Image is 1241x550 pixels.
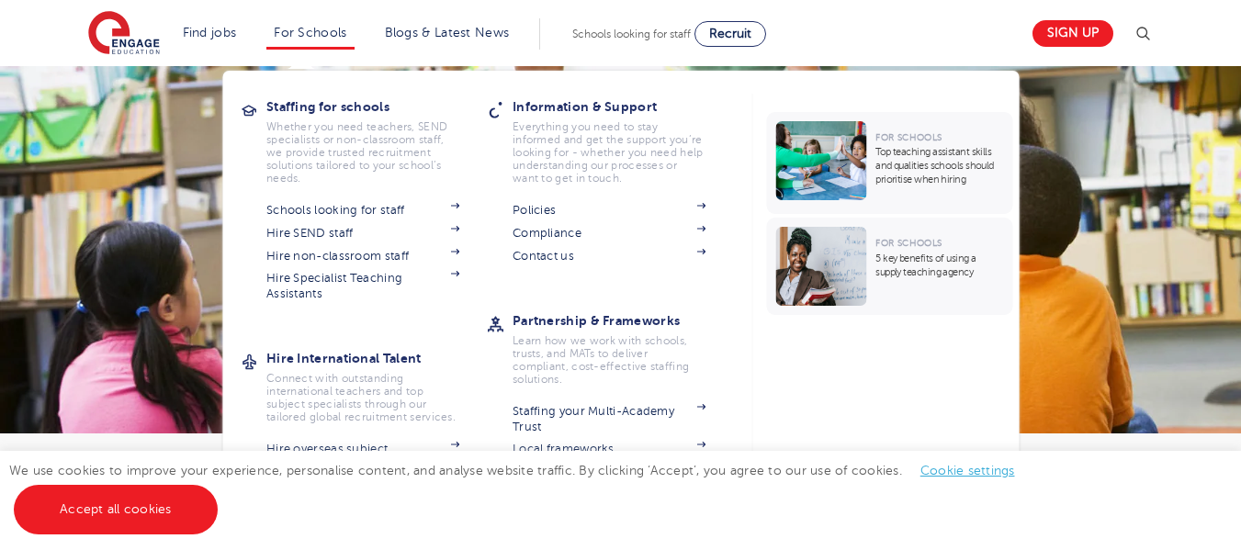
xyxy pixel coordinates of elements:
[920,464,1015,477] a: Cookie settings
[266,345,487,371] h3: Hire International Talent
[266,94,487,119] h3: Staffing for schools
[266,372,459,423] p: Connect with outstanding international teachers and top subject specialists through our tailored ...
[513,404,705,434] a: Staffing your Multi-Academy Trust
[709,27,751,40] span: Recruit
[513,334,705,386] p: Learn how we work with schools, trusts, and MATs to deliver compliant, cost-effective staffing so...
[875,132,942,142] span: For Schools
[572,28,691,40] span: Schools looking for staff
[513,94,733,119] h3: Information & Support
[513,203,705,218] a: Policies
[875,238,942,248] span: For Schools
[385,26,510,39] a: Blogs & Latest News
[513,442,705,456] a: Local frameworks
[9,464,1033,516] span: We use cookies to improve your experience, personalise content, and analyse website traffic. By c...
[513,308,733,333] h3: Partnership & Frameworks
[513,308,733,386] a: Partnership & FrameworksLearn how we work with schools, trusts, and MATs to deliver compliant, co...
[266,226,459,241] a: Hire SEND staff
[183,26,237,39] a: Find jobs
[266,442,459,472] a: Hire overseas subject specialists
[513,226,705,241] a: Compliance
[694,21,766,47] a: Recruit
[875,145,1003,186] p: Top teaching assistant skills and qualities schools should prioritise when hiring
[1032,20,1113,47] a: Sign up
[14,485,218,534] a: Accept all cookies
[266,203,459,218] a: Schools looking for staff
[766,218,1017,315] a: For Schools5 key benefits of using a supply teaching agency
[266,271,459,301] a: Hire Specialist Teaching Assistants
[266,345,487,423] a: Hire International TalentConnect with outstanding international teachers and top subject speciali...
[513,94,733,185] a: Information & SupportEverything you need to stay informed and get the support you’re looking for ...
[766,112,1017,214] a: For SchoolsTop teaching assistant skills and qualities schools should prioritise when hiring
[513,120,705,185] p: Everything you need to stay informed and get the support you’re looking for - whether you need he...
[266,120,459,185] p: Whether you need teachers, SEND specialists or non-classroom staff, we provide trusted recruitmen...
[513,249,705,264] a: Contact us
[274,26,346,39] a: For Schools
[266,94,487,185] a: Staffing for schoolsWhether you need teachers, SEND specialists or non-classroom staff, we provid...
[88,11,160,57] img: Engage Education
[875,252,1003,279] p: 5 key benefits of using a supply teaching agency
[266,249,459,264] a: Hire non-classroom staff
